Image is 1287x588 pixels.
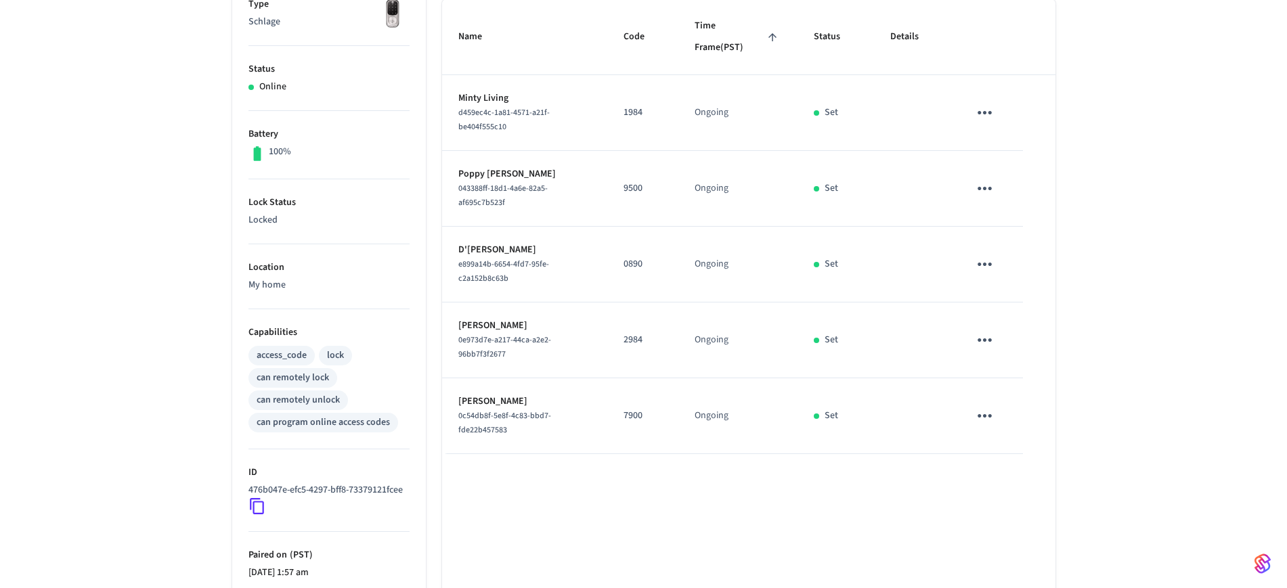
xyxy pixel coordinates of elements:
p: Set [825,106,838,120]
p: Set [825,409,838,423]
span: e899a14b-6654-4fd7-95fe-c2a152b8c63b [458,258,549,284]
p: 476b047e-efc5-4297-bff8-73379121fcee [248,483,403,497]
p: [PERSON_NAME] [458,394,592,409]
span: Time Frame(PST) [695,16,781,58]
span: Name [458,26,500,47]
p: Set [825,333,838,347]
span: ( PST ) [287,548,313,562]
span: Code [624,26,662,47]
p: Paired on [248,548,410,562]
p: 1984 [624,106,662,120]
p: Minty Living [458,91,592,106]
p: Lock Status [248,196,410,210]
td: Ongoing [678,151,798,227]
span: 0c54db8f-5e8f-4c83-bbd7-fde22b457583 [458,410,551,436]
p: 7900 [624,409,662,423]
div: lock [327,348,344,363]
p: Locked [248,213,410,227]
td: Ongoing [678,227,798,302]
div: can remotely unlock [257,393,340,407]
p: 100% [269,145,291,159]
p: 9500 [624,181,662,196]
p: My home [248,278,410,292]
td: Ongoing [678,302,798,378]
span: d459ec4c-1a81-4571-a21f-be404f555c10 [458,107,550,133]
span: 0e973d7e-a217-44ca-a2e2-96bb7f3f2677 [458,334,551,360]
p: Schlage [248,15,410,29]
span: 043388ff-18d1-4a6e-82a5-af695c7b523f [458,183,548,208]
p: 2984 [624,333,662,347]
p: Set [825,257,838,271]
div: can program online access codes [257,415,390,430]
td: Ongoing [678,378,798,454]
div: access_code [257,348,307,363]
span: Details [890,26,936,47]
p: [PERSON_NAME] [458,319,592,333]
p: Set [825,181,838,196]
p: 0890 [624,257,662,271]
p: Poppy [PERSON_NAME] [458,167,592,181]
span: Status [814,26,858,47]
p: Capabilities [248,325,410,340]
p: D'[PERSON_NAME] [458,243,592,257]
p: Battery [248,127,410,141]
p: Location [248,261,410,275]
td: Ongoing [678,75,798,151]
p: Online [259,80,286,94]
p: [DATE] 1:57 am [248,566,410,580]
img: SeamLogoGradient.69752ec5.svg [1255,553,1271,574]
div: can remotely lock [257,371,329,385]
p: ID [248,466,410,480]
p: Status [248,62,410,76]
